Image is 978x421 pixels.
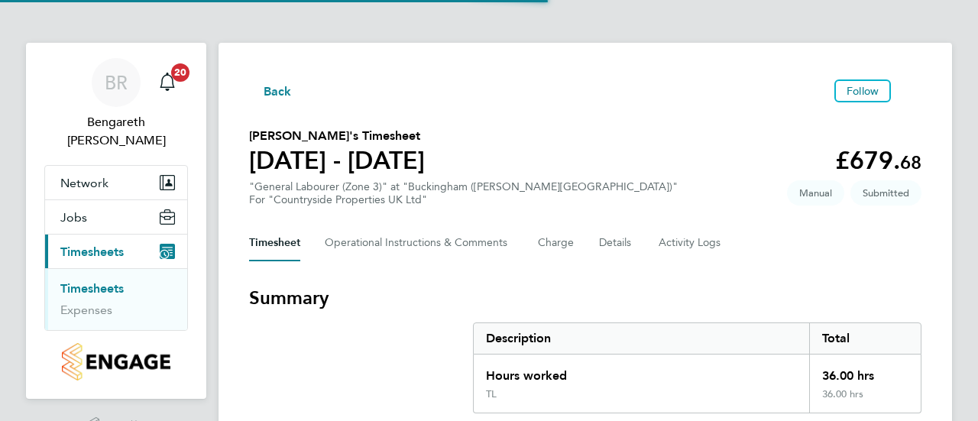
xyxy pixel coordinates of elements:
[474,355,809,388] div: Hours worked
[60,245,124,259] span: Timesheets
[45,235,187,268] button: Timesheets
[44,58,188,150] a: BRBengareth [PERSON_NAME]
[599,225,634,261] button: Details
[809,355,921,388] div: 36.00 hrs
[538,225,575,261] button: Charge
[249,286,921,310] h3: Summary
[809,323,921,354] div: Total
[45,268,187,330] div: Timesheets
[45,166,187,199] button: Network
[45,200,187,234] button: Jobs
[835,146,921,175] app-decimal: £679.
[850,180,921,206] span: This timesheet is Submitted.
[249,225,300,261] button: Timesheet
[325,225,513,261] button: Operational Instructions & Comments
[105,73,128,92] span: BR
[249,81,292,100] button: Back
[834,79,891,102] button: Follow
[249,193,678,206] div: For "Countryside Properties UK Ltd"
[44,113,188,150] span: Bengareth Roff
[152,58,183,107] a: 20
[897,87,921,95] button: Timesheets Menu
[249,180,678,206] div: "General Labourer (Zone 3)" at "Buckingham ([PERSON_NAME][GEOGRAPHIC_DATA])"
[26,43,206,399] nav: Main navigation
[474,323,809,354] div: Description
[171,63,189,82] span: 20
[847,84,879,98] span: Follow
[60,281,124,296] a: Timesheets
[809,388,921,413] div: 36.00 hrs
[473,322,921,413] div: Summary
[60,303,112,317] a: Expenses
[62,343,170,381] img: countryside-properties-logo-retina.png
[60,176,108,190] span: Network
[900,151,921,173] span: 68
[249,127,425,145] h2: [PERSON_NAME]'s Timesheet
[249,145,425,176] h1: [DATE] - [DATE]
[787,180,844,206] span: This timesheet was manually created.
[264,83,292,101] span: Back
[60,210,87,225] span: Jobs
[486,388,497,400] div: TL
[44,343,188,381] a: Go to home page
[659,225,723,261] button: Activity Logs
